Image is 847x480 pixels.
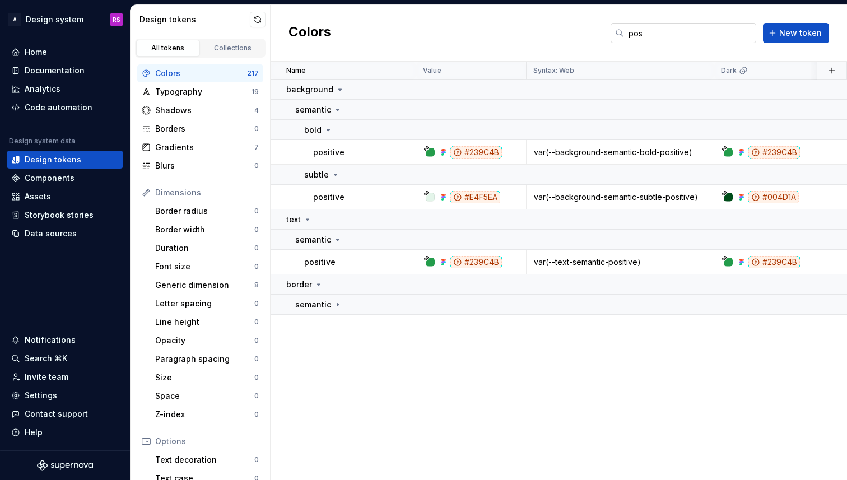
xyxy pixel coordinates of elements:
div: 0 [254,207,259,216]
div: Storybook stories [25,209,94,221]
div: Documentation [25,65,85,76]
svg: Supernova Logo [37,460,93,471]
div: 19 [252,87,259,96]
div: Shadows [155,105,254,116]
div: #239C4B [450,146,502,159]
div: var(--text-semantic-positive) [527,257,713,268]
div: Gradients [155,142,254,153]
div: 0 [254,262,259,271]
div: 0 [254,336,259,345]
a: Design tokens [7,151,123,169]
div: 0 [254,161,259,170]
div: Settings [25,390,57,401]
p: border [286,279,312,290]
div: Typography [155,86,252,97]
div: Generic dimension [155,279,254,291]
div: Size [155,372,254,383]
div: Borders [155,123,254,134]
div: Text decoration [155,454,254,465]
div: 7 [254,143,259,152]
a: Typography19 [137,83,263,101]
a: Paragraph spacing0 [151,350,263,368]
div: Blurs [155,160,254,171]
div: Data sources [25,228,77,239]
p: bold [304,124,322,136]
div: Design tokens [25,154,81,165]
a: Colors217 [137,64,263,82]
div: 0 [254,318,259,327]
a: Components [7,169,123,187]
div: Collections [205,44,261,53]
div: Design system data [9,137,75,146]
a: Assets [7,188,123,206]
div: #239C4B [450,256,502,268]
a: Opacity0 [151,332,263,349]
div: Border width [155,224,254,235]
div: 0 [254,225,259,234]
div: Contact support [25,408,88,420]
div: Notifications [25,334,76,346]
div: Design system [26,14,83,25]
button: Help [7,423,123,441]
a: Line height0 [151,313,263,331]
a: Blurs0 [137,157,263,175]
p: semantic [295,104,331,115]
div: 217 [247,69,259,78]
a: Data sources [7,225,123,243]
div: 0 [254,124,259,133]
div: Letter spacing [155,298,254,309]
p: Dark [721,66,737,75]
div: #239C4B [748,256,800,268]
div: Z-index [155,409,254,420]
div: Help [25,427,43,438]
div: 0 [254,373,259,382]
div: Assets [25,191,51,202]
a: Letter spacing0 [151,295,263,313]
div: Components [25,173,75,184]
p: semantic [295,234,331,245]
div: A [8,13,21,26]
div: Line height [155,316,254,328]
div: 0 [254,299,259,308]
a: Generic dimension8 [151,276,263,294]
div: 4 [254,106,259,115]
div: Paragraph spacing [155,353,254,365]
div: var(--background-semantic-bold-positive) [527,147,713,158]
p: positive [304,257,336,268]
div: Code automation [25,102,92,113]
a: Size0 [151,369,263,386]
button: Contact support [7,405,123,423]
div: Opacity [155,335,254,346]
div: Search ⌘K [25,353,67,364]
p: positive [313,192,345,203]
div: Home [25,46,47,58]
div: 0 [254,410,259,419]
div: Analytics [25,83,61,95]
a: Border radius0 [151,202,263,220]
div: Invite team [25,371,68,383]
a: Shadows4 [137,101,263,119]
a: Documentation [7,62,123,80]
p: positive [313,147,345,158]
a: Gradients7 [137,138,263,156]
p: background [286,84,333,95]
a: Z-index0 [151,406,263,423]
p: text [286,214,301,225]
div: Options [155,436,259,447]
a: Storybook stories [7,206,123,224]
div: Space [155,390,254,402]
div: Duration [155,243,254,254]
a: Invite team [7,368,123,386]
div: #E4F5EA [450,191,500,203]
span: New token [779,27,822,39]
div: RS [113,15,120,24]
a: Home [7,43,123,61]
div: 0 [254,355,259,364]
div: 8 [254,281,259,290]
a: Font size0 [151,258,263,276]
div: #239C4B [748,146,800,159]
div: var(--background-semantic-subtle-positive) [527,192,713,203]
a: Space0 [151,387,263,405]
div: 0 [254,244,259,253]
button: Search ⌘K [7,349,123,367]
